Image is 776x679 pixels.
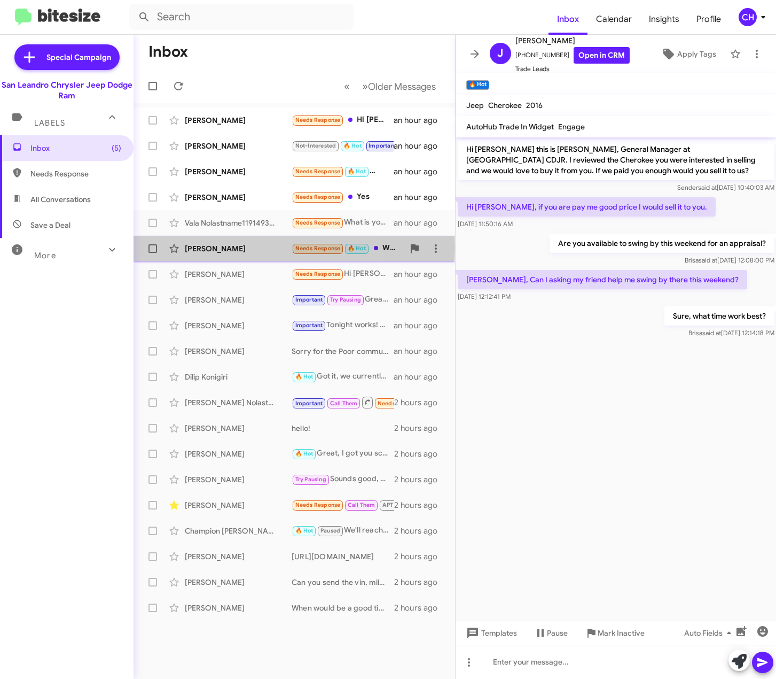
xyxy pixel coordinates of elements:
[292,242,404,254] div: Which corvette
[640,4,688,35] a: Insights
[185,115,292,126] div: [PERSON_NAME]
[185,397,292,408] div: [PERSON_NAME] Nolastname120289962
[466,80,489,90] small: 🔥 Hot
[394,115,446,126] div: an hour ago
[676,623,744,643] button: Auto Fields
[185,295,292,305] div: [PERSON_NAME]
[348,168,366,175] span: 🔥 Hot
[458,270,747,289] p: [PERSON_NAME], Can I asking my friend help me swing by there this weekend?
[292,217,394,229] div: What is your address
[456,623,526,643] button: Templates
[348,501,375,508] span: Call Them
[394,192,446,203] div: an hour ago
[394,603,446,613] div: 2 hours ago
[185,192,292,203] div: [PERSON_NAME]
[684,623,735,643] span: Auto Fields
[688,4,730,35] a: Profile
[394,295,446,305] div: an hour ago
[185,474,292,485] div: [PERSON_NAME]
[185,141,292,151] div: [PERSON_NAME]
[295,501,341,508] span: Needs Response
[292,499,394,511] div: Give me call at [PHONE_NUMBER] to discuss further details
[330,296,361,303] span: Try Pausing
[185,603,292,613] div: [PERSON_NAME]
[394,423,446,434] div: 2 hours ago
[295,168,341,175] span: Needs Response
[185,243,292,254] div: [PERSON_NAME]
[292,140,394,152] div: Hi [PERSON_NAME]- my husband is on his way and he ask for you?
[185,423,292,434] div: [PERSON_NAME]
[515,64,630,74] span: Trade Leads
[46,52,111,63] span: Special Campaign
[338,75,442,97] nav: Page navigation example
[515,34,630,47] span: [PERSON_NAME]
[739,8,757,26] div: CH
[292,294,394,306] div: Great, I hope to hear from you soon!
[558,122,585,132] span: Engage
[368,81,436,92] span: Older Messages
[295,296,323,303] span: Important
[148,43,188,60] h1: Inbox
[292,371,394,383] div: Got it, we currently only have gas models left in stock. Are you open to that option?
[292,577,394,588] div: Can you send the vin, mileage and photos?
[548,4,587,35] span: Inbox
[292,346,394,357] div: Sorry for the Poor communication. I reviewed your profile and i did not see any emails. Feel free...
[526,101,543,110] span: 2016
[394,166,446,177] div: an hour ago
[30,194,91,205] span: All Conversations
[295,373,313,380] span: 🔥 Hot
[458,197,716,217] p: Hi [PERSON_NAME], if you are pay me good price I would sell it to you.
[112,143,121,153] span: (5)
[30,143,121,153] span: Inbox
[497,45,503,62] span: J
[295,219,341,226] span: Needs Response
[185,320,292,331] div: [PERSON_NAME]
[688,329,774,337] span: Brisa [DATE] 12:14:18 PM
[292,165,394,178] div: Podría darme información sobre el gladiador
[576,623,653,643] button: Mark Inactive
[394,141,446,151] div: an hour ago
[547,623,568,643] span: Pause
[344,80,350,93] span: «
[295,271,341,277] span: Needs Response
[684,256,774,264] span: Brisa [DATE] 12:08:00 PM
[677,183,774,191] span: Sender [DATE] 10:40:03 AM
[394,474,446,485] div: 2 hours ago
[394,320,446,331] div: an hour ago
[185,449,292,459] div: [PERSON_NAME]
[394,218,446,228] div: an hour ago
[30,168,121,179] span: Needs Response
[394,526,446,536] div: 2 hours ago
[295,450,313,457] span: 🔥 Hot
[320,527,340,534] span: Paused
[292,114,394,126] div: Hi [PERSON_NAME] - I'm interested in a two door manual but you guys don't have them on sale anymo...
[292,396,394,409] div: Inbound Call
[34,251,56,260] span: More
[330,400,358,407] span: Call Them
[369,142,396,149] span: Important
[382,501,404,508] span: APT SET
[378,400,423,407] span: Needs Response
[295,142,336,149] span: Not-Interested
[343,142,362,149] span: 🔥 Hot
[664,306,774,326] p: Sure, what time work best?
[295,117,341,124] span: Needs Response
[394,500,446,511] div: 2 hours ago
[34,118,65,128] span: Labels
[394,449,446,459] div: 2 hours ago
[292,268,394,280] div: Hi [PERSON_NAME], if you are pay me good price I would sell it to you.
[587,4,640,35] span: Calendar
[292,319,394,331] div: Tonight works! What time are you thinking? We’ll be ready to appraise your Wrangler Unlimited.
[185,577,292,588] div: [PERSON_NAME]
[292,524,394,537] div: We'll reach out then!
[295,194,341,200] span: Needs Response
[295,527,313,534] span: 🔥 Hot
[697,183,716,191] span: said at
[677,44,716,64] span: Apply Tags
[185,269,292,280] div: [PERSON_NAME]
[394,577,446,588] div: 2 hours ago
[466,122,554,132] span: AutoHub Trade In Widget
[458,292,511,300] span: [DATE] 12:12:41 PM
